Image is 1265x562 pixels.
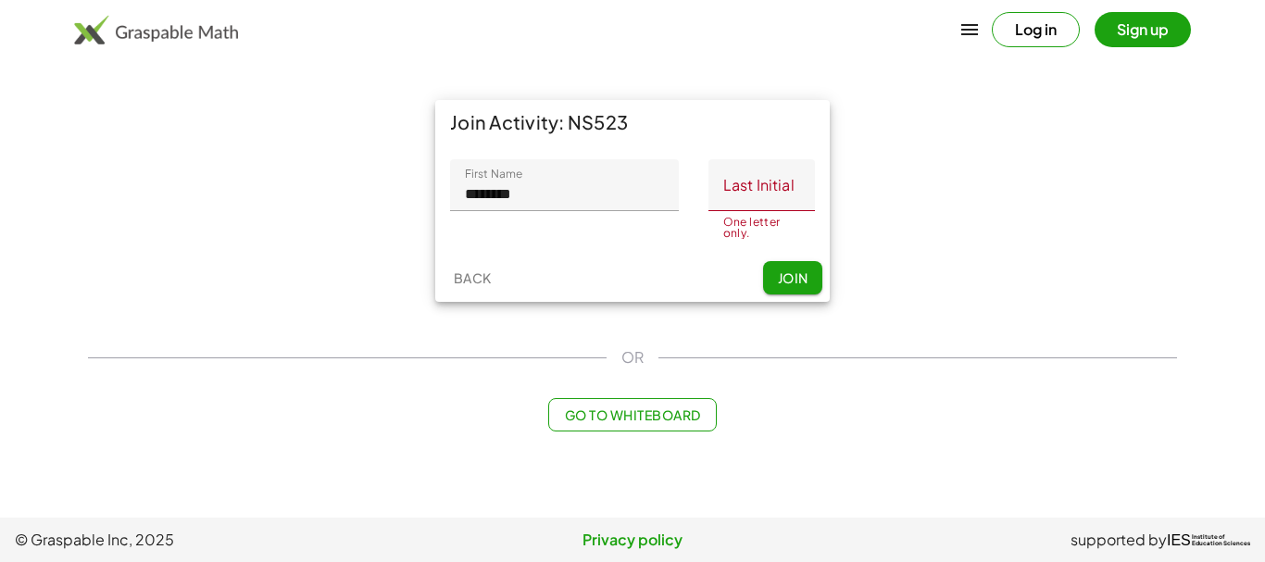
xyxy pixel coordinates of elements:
[15,529,427,551] span: © Graspable Inc, 2025
[564,406,700,423] span: Go to Whiteboard
[1192,534,1250,547] span: Institute of Education Sciences
[777,269,808,286] span: Join
[1167,531,1191,549] span: IES
[443,261,502,294] button: Back
[1071,529,1167,551] span: supported by
[621,346,644,368] span: OR
[763,261,822,294] button: Join
[548,398,716,431] button: Go to Whiteboard
[1095,12,1191,47] button: Sign up
[435,100,830,144] div: Join Activity: NS523
[453,269,491,286] span: Back
[723,217,800,239] div: One letter only.
[427,529,839,551] a: Privacy policy
[1167,529,1250,551] a: IESInstitute ofEducation Sciences
[992,12,1080,47] button: Log in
